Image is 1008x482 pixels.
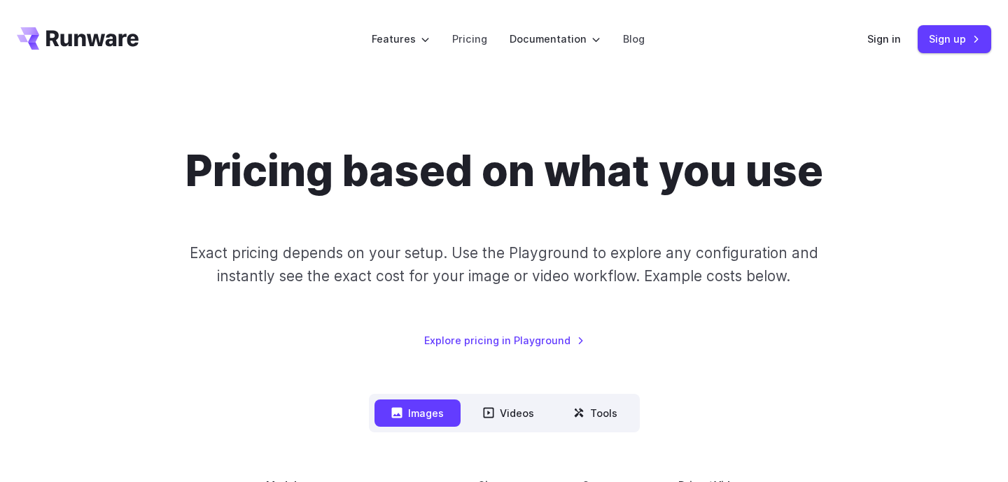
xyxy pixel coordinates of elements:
[185,146,823,197] h1: Pricing based on what you use
[374,399,461,427] button: Images
[510,31,601,47] label: Documentation
[623,31,645,47] a: Blog
[424,332,584,348] a: Explore pricing in Playground
[372,31,430,47] label: Features
[556,399,634,427] button: Tools
[163,241,845,288] p: Exact pricing depends on your setup. Use the Playground to explore any configuration and instantl...
[466,399,551,427] button: Videos
[452,31,487,47] a: Pricing
[867,31,901,47] a: Sign in
[918,25,991,52] a: Sign up
[17,27,139,50] a: Go to /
